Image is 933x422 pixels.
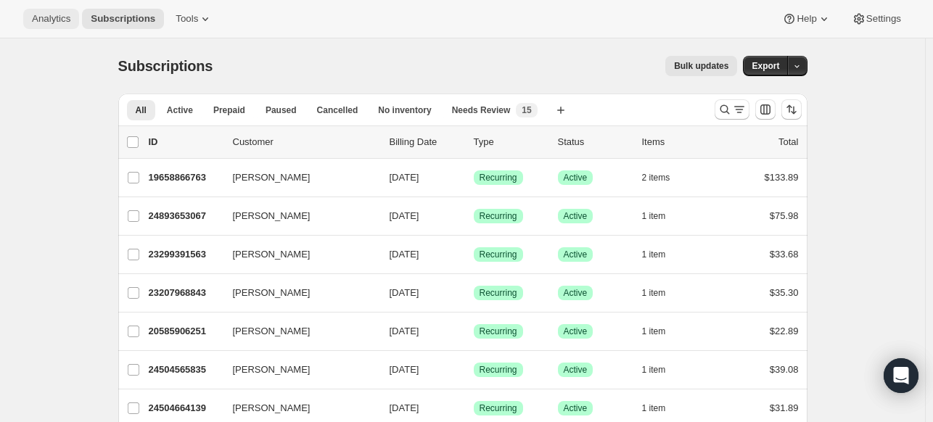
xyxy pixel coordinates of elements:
button: Sort the results [781,99,802,120]
span: Export [752,60,779,72]
span: 2 items [642,172,670,183]
span: [DATE] [390,210,419,221]
span: Active [564,287,588,299]
span: Active [564,210,588,222]
button: 1 item [642,321,682,342]
p: 24504664139 [149,401,221,415]
span: [PERSON_NAME] [233,363,311,377]
button: Analytics [23,9,79,29]
span: Active [564,172,588,183]
span: Help [797,13,816,25]
p: 24893653067 [149,209,221,223]
span: Bulk updates [674,60,728,72]
span: [DATE] [390,287,419,298]
span: [PERSON_NAME] [233,324,311,339]
span: Recurring [480,210,517,222]
span: Tools [176,13,198,25]
span: 1 item [642,402,666,414]
button: Customize table column order and visibility [755,99,776,120]
button: Create new view [549,100,572,120]
button: [PERSON_NAME] [224,166,369,189]
span: Analytics [32,13,70,25]
span: Needs Review [452,104,511,116]
span: $22.89 [770,326,799,336]
span: 1 item [642,287,666,299]
span: [PERSON_NAME] [233,170,311,185]
button: [PERSON_NAME] [224,243,369,266]
button: Bulk updates [665,56,737,76]
span: $33.68 [770,249,799,260]
div: Type [474,135,546,149]
span: Prepaid [213,104,245,116]
span: $133.89 [765,172,799,183]
span: [DATE] [390,249,419,260]
p: Status [558,135,630,149]
button: [PERSON_NAME] [224,397,369,420]
span: [PERSON_NAME] [233,209,311,223]
span: [DATE] [390,402,419,413]
span: All [136,104,147,116]
button: 1 item [642,244,682,265]
button: [PERSON_NAME] [224,320,369,343]
span: Cancelled [317,104,358,116]
button: 1 item [642,206,682,226]
span: 1 item [642,210,666,222]
span: Active [564,402,588,414]
span: No inventory [378,104,431,116]
button: Tools [167,9,221,29]
span: Active [564,249,588,260]
button: [PERSON_NAME] [224,358,369,381]
p: 19658866763 [149,170,221,185]
span: Recurring [480,402,517,414]
div: Items [642,135,715,149]
button: Export [743,56,788,76]
p: Total [778,135,798,149]
span: Active [564,364,588,376]
span: [DATE] [390,172,419,183]
span: 15 [522,104,531,116]
div: 23299391563[PERSON_NAME][DATE]SuccessRecurringSuccessActive1 item$33.68 [149,244,799,265]
div: 20585906251[PERSON_NAME][DATE]SuccessRecurringSuccessActive1 item$22.89 [149,321,799,342]
button: Subscriptions [82,9,164,29]
button: [PERSON_NAME] [224,204,369,228]
span: Recurring [480,172,517,183]
span: 1 item [642,249,666,260]
span: [PERSON_NAME] [233,401,311,415]
span: $31.89 [770,402,799,413]
div: IDCustomerBilling DateTypeStatusItemsTotal [149,135,799,149]
p: 24504565835 [149,363,221,377]
span: Recurring [480,364,517,376]
p: Billing Date [390,135,462,149]
span: Active [564,326,588,337]
span: 1 item [642,326,666,337]
button: 1 item [642,398,682,418]
div: 24504664139[PERSON_NAME][DATE]SuccessRecurringSuccessActive1 item$31.89 [149,398,799,418]
p: ID [149,135,221,149]
p: 23299391563 [149,247,221,262]
span: $75.98 [770,210,799,221]
button: Help [773,9,839,29]
button: Search and filter results [715,99,749,120]
div: 23207968843[PERSON_NAME][DATE]SuccessRecurringSuccessActive1 item$35.30 [149,283,799,303]
span: Recurring [480,249,517,260]
span: Paused [266,104,297,116]
span: Subscriptions [118,58,213,74]
button: 1 item [642,283,682,303]
span: [PERSON_NAME] [233,286,311,300]
span: Active [167,104,193,116]
button: 1 item [642,360,682,380]
span: Recurring [480,326,517,337]
span: $35.30 [770,287,799,298]
span: Subscriptions [91,13,155,25]
p: Customer [233,135,378,149]
span: [DATE] [390,326,419,336]
span: $39.08 [770,364,799,375]
div: 19658866763[PERSON_NAME][DATE]SuccessRecurringSuccessActive2 items$133.89 [149,167,799,188]
span: Recurring [480,287,517,299]
span: Settings [866,13,901,25]
div: Open Intercom Messenger [884,358,918,393]
div: 24504565835[PERSON_NAME][DATE]SuccessRecurringSuccessActive1 item$39.08 [149,360,799,380]
span: [PERSON_NAME] [233,247,311,262]
p: 20585906251 [149,324,221,339]
p: 23207968843 [149,286,221,300]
